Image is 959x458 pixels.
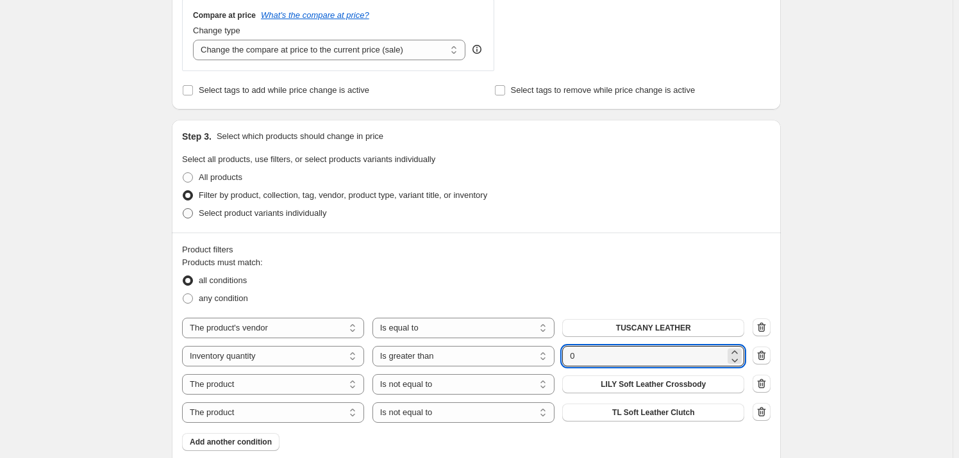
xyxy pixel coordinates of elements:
[199,172,242,182] span: All products
[199,208,326,218] span: Select product variants individually
[601,379,706,389] span: LILY Soft Leather Crossbody
[261,10,369,20] button: What's the compare at price?
[182,433,279,451] button: Add another condition
[193,26,240,35] span: Change type
[199,293,248,303] span: any condition
[182,154,435,164] span: Select all products, use filters, or select products variants individually
[471,43,483,56] div: help
[199,85,369,95] span: Select tags to add while price change is active
[199,275,247,285] span: all conditions
[182,130,212,143] h2: Step 3.
[562,375,744,393] button: LILY Soft Leather Crossbody
[217,130,383,143] p: Select which products should change in price
[511,85,696,95] span: Select tags to remove while price change is active
[199,190,487,200] span: Filter by product, collection, tag, vendor, product type, variant title, or inventory
[182,258,263,267] span: Products must match:
[193,10,256,20] h3: Compare at price
[562,319,744,337] button: TUSCANY LEATHER
[612,407,694,418] span: TL Soft Leather Clutch
[616,323,691,333] span: TUSCANY LEATHER
[182,243,771,256] div: Product filters
[562,404,744,421] button: TL Soft Leather Clutch
[190,437,272,447] span: Add another condition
